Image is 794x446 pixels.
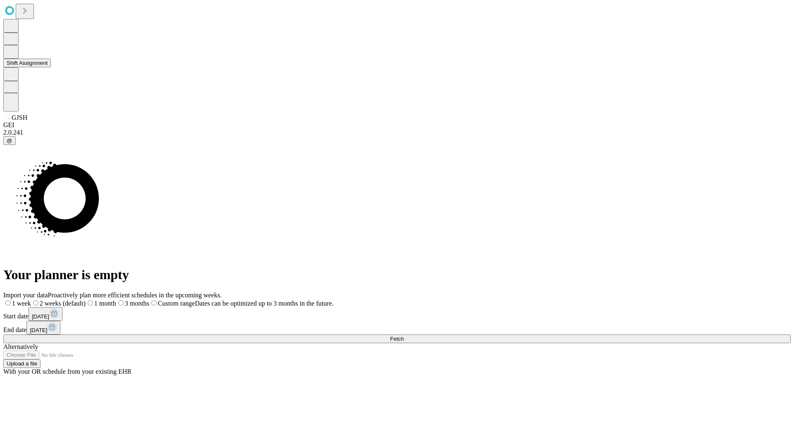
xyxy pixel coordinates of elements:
[33,300,38,306] input: 2 weeks (default)
[7,138,12,144] span: @
[3,307,791,321] div: Start date
[26,321,60,334] button: [DATE]
[29,307,62,321] button: [DATE]
[30,327,47,333] span: [DATE]
[158,300,195,307] span: Custom range
[48,292,222,299] span: Proactively plan more efficient schedules in the upcoming weeks.
[5,300,11,306] input: 1 week
[12,114,27,121] span: GJSH
[3,359,41,368] button: Upload a file
[3,136,16,145] button: @
[3,368,132,375] span: With your OR schedule from your existing EHR
[3,129,791,136] div: 2.0.241
[3,59,51,67] button: Shift Assignment
[125,300,149,307] span: 3 months
[3,267,791,282] h1: Your planner is empty
[118,300,124,306] input: 3 months
[390,336,404,342] span: Fetch
[195,300,333,307] span: Dates can be optimized up to 3 months in the future.
[94,300,116,307] span: 1 month
[3,343,38,350] span: Alternatively
[3,121,791,129] div: GEI
[3,292,48,299] span: Import your data
[151,300,157,306] input: Custom rangeDates can be optimized up to 3 months in the future.
[40,300,86,307] span: 2 weeks (default)
[3,334,791,343] button: Fetch
[3,321,791,334] div: End date
[88,300,93,306] input: 1 month
[32,313,49,320] span: [DATE]
[12,300,31,307] span: 1 week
